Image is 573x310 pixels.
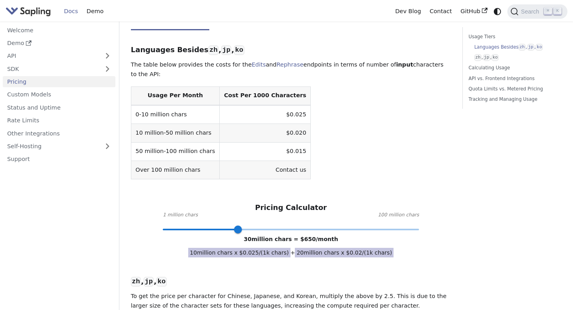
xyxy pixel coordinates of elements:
[131,142,219,161] td: 50 million-100 million chars
[378,211,419,219] span: 100 million chars
[131,161,219,179] td: Over 100 million chars
[255,203,327,212] h3: Pricing Calculator
[244,236,338,242] span: 30 million chars = $ 650 /month
[131,277,451,286] h3: , ,
[221,45,231,55] code: jp
[131,45,451,55] h3: Languages Besides , ,
[425,5,456,18] a: Contact
[469,64,559,72] a: Calculating Usage
[277,61,304,68] a: Rephrase
[144,277,154,286] code: jp
[6,6,51,17] img: Sapling.ai
[3,128,115,139] a: Other Integrations
[536,44,543,51] code: ko
[483,54,490,61] code: jp
[290,249,295,256] span: +
[234,45,244,55] code: ko
[220,142,311,161] td: $0.015
[527,44,534,51] code: jp
[474,43,556,51] a: Languages Besideszh,jp,ko
[252,61,266,68] a: Edits
[469,33,559,41] a: Usage Tiers
[507,4,567,19] button: Search (Command+K)
[220,105,311,124] td: $0.025
[518,8,544,15] span: Search
[396,61,413,68] strong: input
[3,153,115,165] a: Support
[554,8,561,15] kbd: K
[469,85,559,93] a: Quota Limits vs. Metered Pricing
[156,277,166,286] code: ko
[131,86,219,105] th: Usage Per Month
[220,124,311,142] td: $0.020
[131,105,219,124] td: 0-10 million chars
[131,60,451,79] p: The table below provides the costs for the and endpoints in terms of number of characters to the ...
[3,89,115,100] a: Custom Models
[469,96,559,103] a: Tracking and Managing Usage
[99,63,115,75] button: Expand sidebar category 'SDK'
[456,5,491,18] a: GitHub
[492,6,503,17] button: Switch between dark and light mode (currently system mode)
[3,63,99,75] a: SDK
[82,5,108,18] a: Demo
[99,50,115,62] button: Expand sidebar category 'API'
[3,37,115,49] a: Demo
[474,54,556,61] a: zh,jp,ko
[3,76,115,88] a: Pricing
[3,141,115,152] a: Self-Hosting
[3,24,115,36] a: Welcome
[469,75,559,82] a: API vs. Frontend Integrations
[163,211,198,219] span: 1 million chars
[295,248,394,257] span: 20 million chars x $ 0.02 /(1k chars)
[391,5,425,18] a: Dev Blog
[131,124,219,142] td: 10 million-50 million chars
[491,54,499,61] code: ko
[188,248,290,257] span: 10 million chars x $ 0.025 /(1k chars)
[131,277,141,286] code: zh
[3,115,115,126] a: Rate Limits
[518,44,526,51] code: zh
[544,8,552,15] kbd: ⌘
[220,161,311,179] td: Contact us
[3,102,115,113] a: Status and Uptime
[209,45,218,55] code: zh
[60,5,82,18] a: Docs
[220,86,311,105] th: Cost Per 1000 Characters
[3,50,99,62] a: API
[474,54,481,61] code: zh
[6,6,54,17] a: Sapling.ai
